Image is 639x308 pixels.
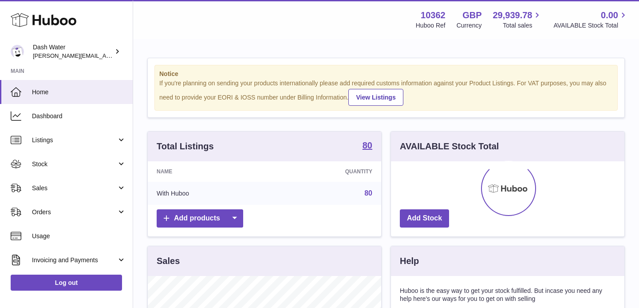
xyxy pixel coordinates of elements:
img: james@dash-water.com [11,45,24,58]
p: Huboo is the easy way to get your stock fulfilled. But incase you need any help here's our ways f... [400,287,615,304]
a: View Listings [348,89,403,106]
div: If you're planning on sending your products internationally please add required customs informati... [159,79,613,106]
a: Add products [157,209,243,228]
a: 0.00 AVAILABLE Stock Total [553,9,628,30]
h3: Total Listings [157,140,214,152]
span: Dashboard [32,112,126,120]
a: Log out [11,275,122,291]
a: 80 [363,141,372,152]
a: 80 [364,189,372,197]
span: AVAILABLE Stock Total [553,21,628,30]
div: Dash Water [33,43,113,60]
span: Home [32,88,126,96]
strong: 80 [363,141,372,150]
div: Currency [457,21,482,30]
span: Sales [32,184,117,192]
strong: 10362 [421,9,446,21]
strong: GBP [462,9,481,21]
strong: Notice [159,70,613,78]
span: Listings [32,136,117,144]
a: 29,939.78 Total sales [493,9,542,30]
span: Orders [32,208,117,216]
span: Total sales [503,21,542,30]
span: [PERSON_NAME][EMAIL_ADDRESS][DOMAIN_NAME] [33,52,178,59]
a: Add Stock [400,209,449,228]
td: With Huboo [148,182,271,205]
h3: Help [400,255,419,267]
span: 0.00 [601,9,618,21]
th: Name [148,161,271,182]
th: Quantity [271,161,381,182]
span: Stock [32,160,117,168]
div: Huboo Ref [416,21,446,30]
span: Usage [32,232,126,240]
h3: Sales [157,255,180,267]
h3: AVAILABLE Stock Total [400,140,499,152]
span: Invoicing and Payments [32,256,117,264]
span: 29,939.78 [493,9,532,21]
